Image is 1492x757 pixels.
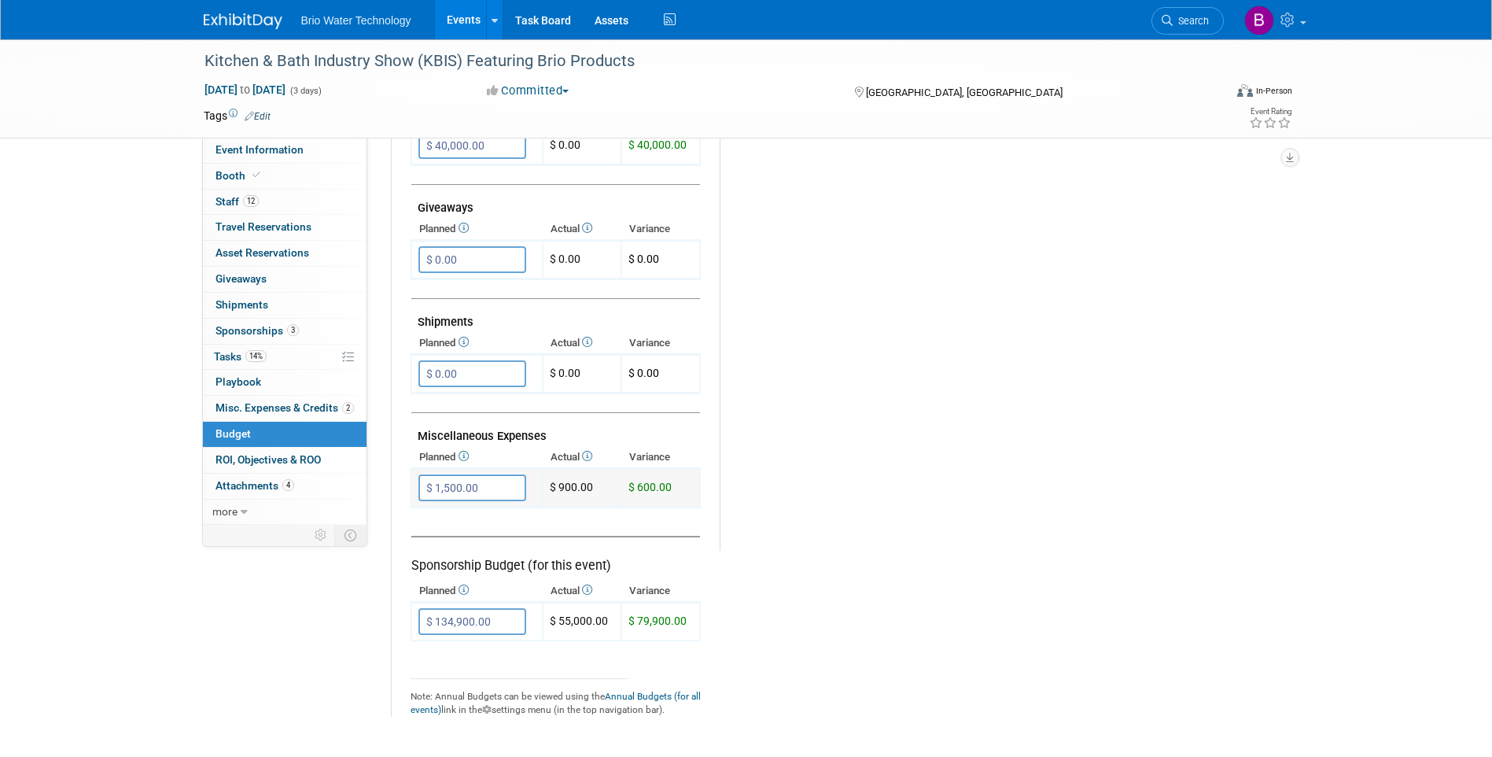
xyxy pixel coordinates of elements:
[203,293,367,318] a: Shipments
[216,375,261,388] span: Playbook
[411,669,701,682] div: _______________________________________________________
[628,138,687,151] span: $ 40,000.00
[204,83,286,97] span: [DATE] [DATE]
[216,220,311,233] span: Travel Reservations
[543,218,621,240] th: Actual
[411,185,700,219] td: Giveaways
[203,267,367,292] a: Giveaways
[1244,6,1274,35] img: Brandye Gahagan
[238,83,252,96] span: to
[203,396,367,421] a: Misc. Expenses & Credits2
[481,83,575,99] button: Committed
[203,190,367,215] a: Staff12
[216,401,354,414] span: Misc. Expenses & Credits
[543,446,621,468] th: Actual
[203,345,367,370] a: Tasks14%
[1237,84,1253,97] img: Format-Inperson.png
[203,422,367,447] a: Budget
[866,87,1063,98] span: [GEOGRAPHIC_DATA], [GEOGRAPHIC_DATA]
[203,241,367,266] a: Asset Reservations
[621,218,700,240] th: Variance
[411,446,543,468] th: Planned
[216,298,268,311] span: Shipments
[203,319,367,344] a: Sponsorships3
[543,241,621,279] td: $ 0.00
[411,332,543,354] th: Planned
[543,603,621,641] td: $ 55,000.00
[1151,7,1224,35] a: Search
[411,299,700,333] td: Shipments
[216,427,251,440] span: Budget
[216,453,321,466] span: ROI, Objectives & ROO
[628,253,659,265] span: $ 0.00
[216,246,309,259] span: Asset Reservations
[543,127,621,165] td: $ 0.00
[203,474,367,499] a: Attachments4
[628,615,687,627] span: $ 79,900.00
[411,682,701,717] div: Note: Annual Budgets can be viewed using the link in the settings menu (in the top navigation bar).
[216,169,263,182] span: Booth
[282,479,294,491] span: 4
[216,195,259,208] span: Staff
[543,355,621,393] td: $ 0.00
[411,413,700,447] td: Miscellaneous Expenses
[342,402,354,414] span: 2
[216,143,304,156] span: Event Information
[621,580,700,602] th: Variance
[245,111,271,122] a: Edit
[1131,82,1293,105] div: Event Format
[411,536,700,575] div: Sponsorship Budget (for this event)
[252,171,260,179] i: Booth reservation complete
[212,505,238,518] span: more
[216,272,267,285] span: Giveaways
[203,370,367,395] a: Playbook
[199,47,1200,76] div: Kitchen & Bath Industry Show (KBIS) Featuring Brio Products
[308,525,335,545] td: Personalize Event Tab Strip
[1173,15,1209,27] span: Search
[287,324,299,336] span: 3
[214,350,267,363] span: Tasks
[289,86,322,96] span: (3 days)
[203,164,367,189] a: Booth
[203,448,367,473] a: ROI, Objectives & ROO
[621,446,700,468] th: Variance
[203,215,367,240] a: Travel Reservations
[216,324,299,337] span: Sponsorships
[543,580,621,602] th: Actual
[628,481,672,493] span: $ 600.00
[334,525,367,545] td: Toggle Event Tabs
[203,138,367,163] a: Event Information
[216,479,294,492] span: Attachments
[621,332,700,354] th: Variance
[543,469,621,508] td: $ 900.00
[204,108,271,124] td: Tags
[543,332,621,354] th: Actual
[411,580,543,602] th: Planned
[411,218,543,240] th: Planned
[203,500,367,525] a: more
[628,367,659,379] span: $ 0.00
[1255,85,1292,97] div: In-Person
[245,350,267,362] span: 14%
[1249,108,1291,116] div: Event Rating
[301,14,411,27] span: Brio Water Technology
[243,195,259,207] span: 12
[204,13,282,29] img: ExhibitDay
